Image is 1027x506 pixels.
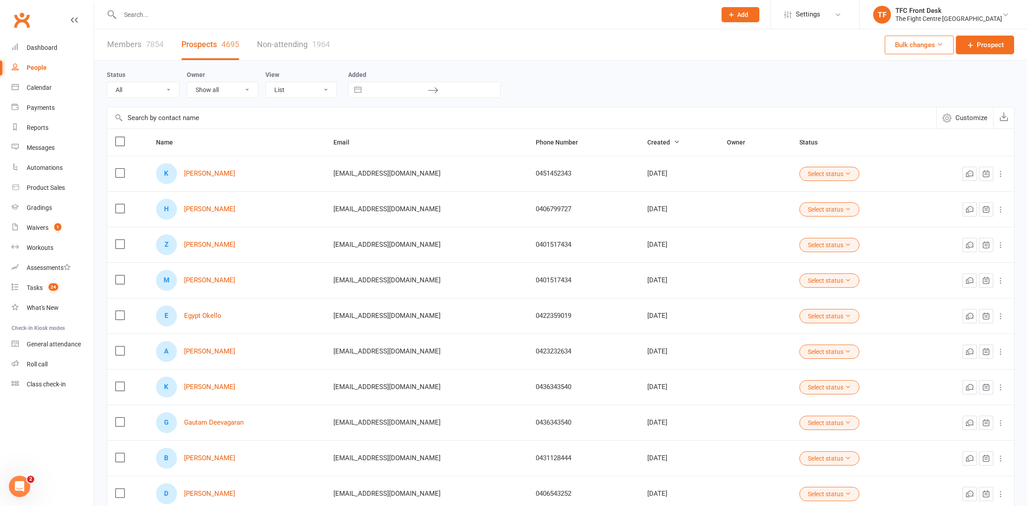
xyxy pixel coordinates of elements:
[333,378,441,395] span: [EMAIL_ADDRESS][DOMAIN_NAME]
[799,345,859,359] button: Select status
[12,118,94,138] a: Reports
[333,414,441,431] span: [EMAIL_ADDRESS][DOMAIN_NAME]
[184,241,235,249] a: [PERSON_NAME]
[956,36,1014,54] a: Prospect
[12,138,94,158] a: Messages
[27,144,55,151] div: Messages
[27,284,43,291] div: Tasks
[12,198,94,218] a: Gradings
[27,264,71,271] div: Assessments
[27,184,65,191] div: Product Sales
[12,374,94,394] a: Class kiosk mode
[184,205,235,213] a: [PERSON_NAME]
[647,490,711,498] div: [DATE]
[799,309,859,323] button: Select status
[156,305,177,326] div: E
[536,312,631,320] div: 0422359019
[536,277,631,284] div: 0401517434
[12,38,94,58] a: Dashboard
[333,137,359,148] button: Email
[536,348,631,355] div: 0423232634
[536,170,631,177] div: 0451452343
[156,163,177,184] div: K
[799,139,827,146] span: Status
[27,84,52,91] div: Calendar
[265,71,279,78] label: View
[27,224,48,231] div: Waivers
[799,137,827,148] button: Status
[27,381,66,388] div: Class check-in
[536,490,631,498] div: 0406543252
[11,9,33,31] a: Clubworx
[647,312,711,320] div: [DATE]
[12,98,94,118] a: Payments
[647,348,711,355] div: [DATE]
[536,241,631,249] div: 0401517434
[12,298,94,318] a: What's New
[647,170,711,177] div: [DATE]
[48,283,58,291] span: 24
[27,304,59,311] div: What's New
[333,307,441,324] span: [EMAIL_ADDRESS][DOMAIN_NAME]
[156,377,177,398] div: K
[54,223,61,231] span: 1
[647,277,711,284] div: [DATE]
[184,383,235,391] a: [PERSON_NAME]
[333,165,441,182] span: [EMAIL_ADDRESS][DOMAIN_NAME]
[184,312,221,320] a: Egypt Okello
[156,448,177,469] div: B
[873,6,891,24] div: TF
[27,361,48,368] div: Roll call
[722,7,759,22] button: Add
[796,4,820,24] span: Settings
[799,167,859,181] button: Select status
[536,205,631,213] div: 0406799727
[647,139,680,146] span: Created
[333,343,441,360] span: [EMAIL_ADDRESS][DOMAIN_NAME]
[27,44,57,51] div: Dashboard
[184,419,244,426] a: Gautam Deevagaran
[936,107,993,129] button: Customize
[737,11,748,18] span: Add
[536,137,588,148] button: Phone Number
[885,36,954,54] button: Bulk changes
[12,238,94,258] a: Workouts
[27,64,47,71] div: People
[799,380,859,394] button: Select status
[184,348,235,355] a: [PERSON_NAME]
[647,205,711,213] div: [DATE]
[799,416,859,430] button: Select status
[312,40,330,49] div: 1964
[184,170,235,177] a: [PERSON_NAME]
[221,40,239,49] div: 4695
[799,238,859,252] button: Select status
[107,71,125,78] label: Status
[27,164,63,171] div: Automations
[536,454,631,462] div: 0431128444
[333,450,441,466] span: [EMAIL_ADDRESS][DOMAIN_NAME]
[12,334,94,354] a: General attendance kiosk mode
[333,485,441,502] span: [EMAIL_ADDRESS][DOMAIN_NAME]
[348,71,501,78] label: Added
[156,137,183,148] button: Name
[647,454,711,462] div: [DATE]
[156,270,177,291] div: M
[181,29,239,60] a: Prospects4695
[536,419,631,426] div: 0436343540
[647,383,711,391] div: [DATE]
[27,124,48,131] div: Reports
[107,29,164,60] a: Members7854
[156,483,177,504] div: D
[799,273,859,288] button: Select status
[12,78,94,98] a: Calendar
[27,104,55,111] div: Payments
[27,244,53,251] div: Workouts
[184,454,235,462] a: [PERSON_NAME]
[727,137,755,148] button: Owner
[12,354,94,374] a: Roll call
[12,58,94,78] a: People
[333,201,441,217] span: [EMAIL_ADDRESS][DOMAIN_NAME]
[156,341,177,362] div: A
[107,107,936,129] input: Search by contact name
[257,29,330,60] a: Non-attending1964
